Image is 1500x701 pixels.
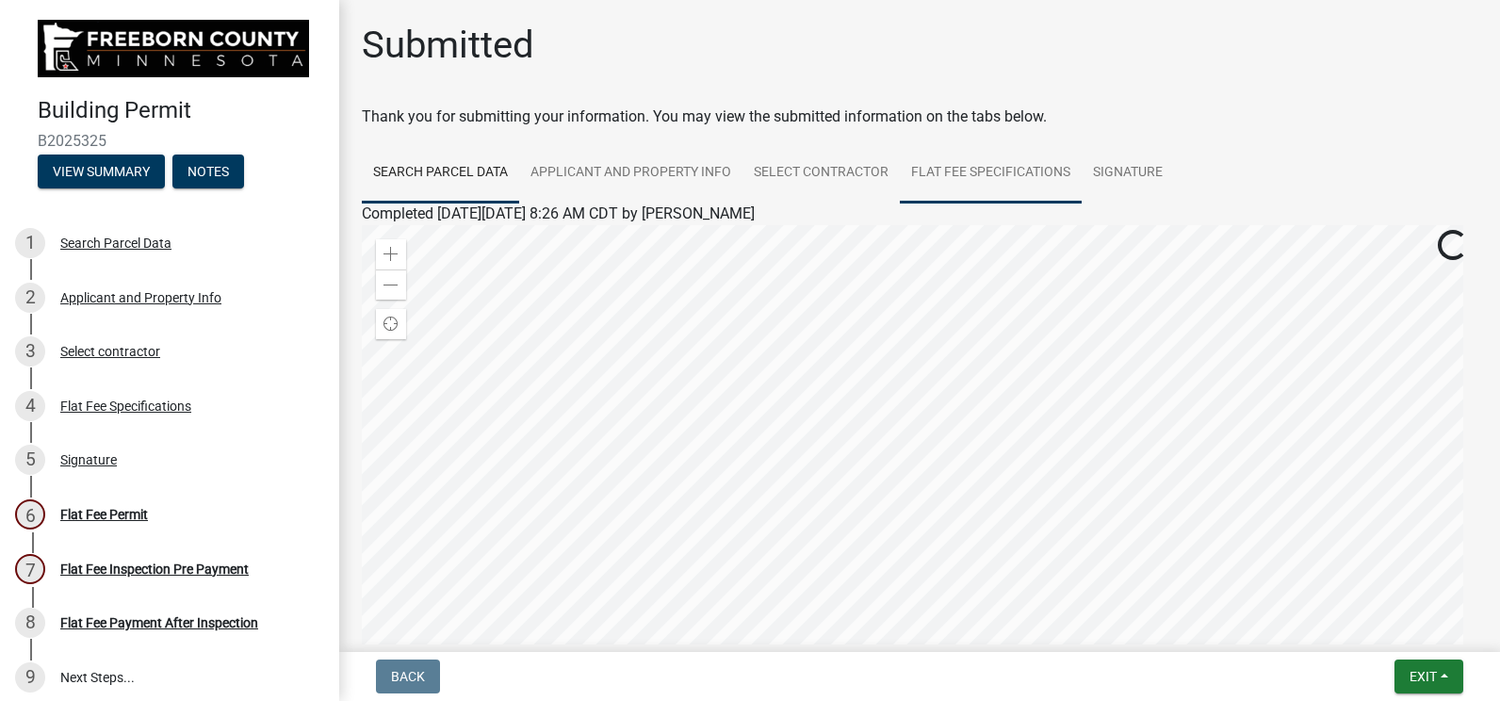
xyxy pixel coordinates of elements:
[15,608,45,638] div: 8
[391,669,425,684] span: Back
[38,132,302,150] span: B2025325
[376,660,440,693] button: Back
[362,143,519,204] a: Search Parcel Data
[15,391,45,421] div: 4
[60,345,160,358] div: Select contractor
[38,20,309,77] img: Freeborn County, Minnesota
[900,143,1082,204] a: Flat Fee Specifications
[15,228,45,258] div: 1
[60,399,191,413] div: Flat Fee Specifications
[742,143,900,204] a: Select contractor
[172,155,244,188] button: Notes
[376,269,406,300] div: Zoom out
[60,236,171,250] div: Search Parcel Data
[362,23,534,68] h1: Submitted
[15,554,45,584] div: 7
[519,143,742,204] a: Applicant and Property Info
[172,165,244,180] wm-modal-confirm: Notes
[60,453,117,466] div: Signature
[1082,143,1174,204] a: Signature
[15,283,45,313] div: 2
[15,499,45,530] div: 6
[15,336,45,367] div: 3
[38,97,324,124] h4: Building Permit
[38,155,165,188] button: View Summary
[38,165,165,180] wm-modal-confirm: Summary
[60,508,148,521] div: Flat Fee Permit
[1410,669,1437,684] span: Exit
[60,291,221,304] div: Applicant and Property Info
[1394,660,1463,693] button: Exit
[362,204,755,222] span: Completed [DATE][DATE] 8:26 AM CDT by [PERSON_NAME]
[376,309,406,339] div: Find my location
[15,445,45,475] div: 5
[15,662,45,693] div: 9
[60,562,249,576] div: Flat Fee Inspection Pre Payment
[60,616,258,629] div: Flat Fee Payment After Inspection
[376,239,406,269] div: Zoom in
[362,106,1477,128] div: Thank you for submitting your information. You may view the submitted information on the tabs below.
